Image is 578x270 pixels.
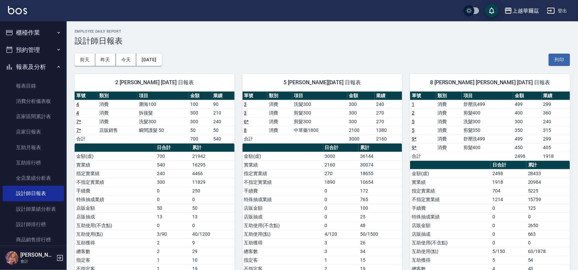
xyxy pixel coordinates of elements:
[462,100,513,109] td: 舒壓洗499
[418,79,562,86] span: 8 [PERSON_NAME] [PERSON_NAME] [DATE] 日報表
[323,238,359,247] td: 3
[412,110,414,116] a: 2
[410,212,491,221] td: 特殊抽成業績
[462,92,513,100] th: 項目
[3,170,64,186] a: 全店業績分析表
[410,92,436,100] th: 單號
[323,152,359,160] td: 3000
[98,126,137,135] td: 店販銷售
[243,247,323,256] td: 總客數
[191,204,235,212] td: 50
[243,256,323,264] td: 指定客
[98,100,137,109] td: 消費
[347,92,375,100] th: 金額
[542,152,570,160] td: 1918
[243,160,323,169] td: 實業績
[491,212,526,221] td: 0
[3,140,64,155] a: 互助月報表
[526,238,570,247] td: 0
[323,195,359,204] td: 0
[358,230,402,238] td: 50/1500
[358,221,402,230] td: 48
[136,54,162,66] button: [DATE]
[347,117,375,126] td: 300
[410,256,491,264] td: 互助獲得
[513,109,541,117] td: 400
[3,109,64,124] a: 店家區間累計表
[75,36,570,46] h3: 設計師日報表
[436,143,462,152] td: 消費
[542,135,570,143] td: 299
[75,54,95,66] button: 前天
[3,94,64,109] a: 消費分析儀表板
[189,100,212,109] td: 100
[526,230,570,238] td: 663
[542,143,570,152] td: 405
[358,212,402,221] td: 25
[137,109,189,117] td: 拆接髮
[347,100,375,109] td: 300
[513,100,541,109] td: 499
[462,126,513,135] td: 剪髮350
[358,143,402,152] th: 累計
[462,117,513,126] td: 洗髮300
[375,92,402,100] th: 業績
[243,204,323,212] td: 店販金額
[491,195,526,204] td: 1214
[20,252,54,258] h5: [PERSON_NAME]
[95,54,116,66] button: 昨天
[323,212,359,221] td: 0
[75,169,155,178] td: 指定實業績
[485,4,498,17] button: save
[526,169,570,178] td: 28433
[189,109,212,117] td: 300
[513,126,541,135] td: 350
[462,135,513,143] td: 舒壓洗499
[412,119,414,124] a: 5
[155,160,191,169] td: 540
[542,109,570,117] td: 360
[410,92,570,161] table: a dense table
[98,117,137,126] td: 消費
[75,195,155,204] td: 特殊抽成業績
[76,102,79,107] a: 4
[212,92,235,100] th: 業績
[358,178,402,186] td: 10654
[243,195,323,204] td: 特殊抽成業績
[3,232,64,247] a: 商品銷售排行榜
[243,92,268,100] th: 單號
[98,92,137,100] th: 類別
[189,117,212,126] td: 300
[549,54,570,66] button: 列印
[542,117,570,126] td: 240
[75,247,155,256] td: 總客數
[513,135,541,143] td: 499
[323,221,359,230] td: 0
[526,204,570,212] td: 125
[412,102,414,107] a: 1
[267,100,292,109] td: 消費
[243,152,323,160] td: 金額(虛)
[410,195,491,204] td: 不指定實業績
[358,186,402,195] td: 172
[3,155,64,170] a: 互助排行榜
[491,161,526,169] th: 日合計
[410,152,436,160] td: 合計
[323,143,359,152] th: 日合計
[526,186,570,195] td: 5225
[3,217,64,232] a: 設計師排行榜
[358,195,402,204] td: 765
[462,109,513,117] td: 剪髮400
[542,92,570,100] th: 業績
[155,212,191,221] td: 13
[267,117,292,126] td: 消費
[347,109,375,117] td: 300
[412,128,414,133] a: 5
[323,204,359,212] td: 0
[526,178,570,186] td: 20984
[526,256,570,264] td: 54
[191,221,235,230] td: 0
[292,100,347,109] td: 洗髮300
[155,195,191,204] td: 0
[3,78,64,94] a: 報表目錄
